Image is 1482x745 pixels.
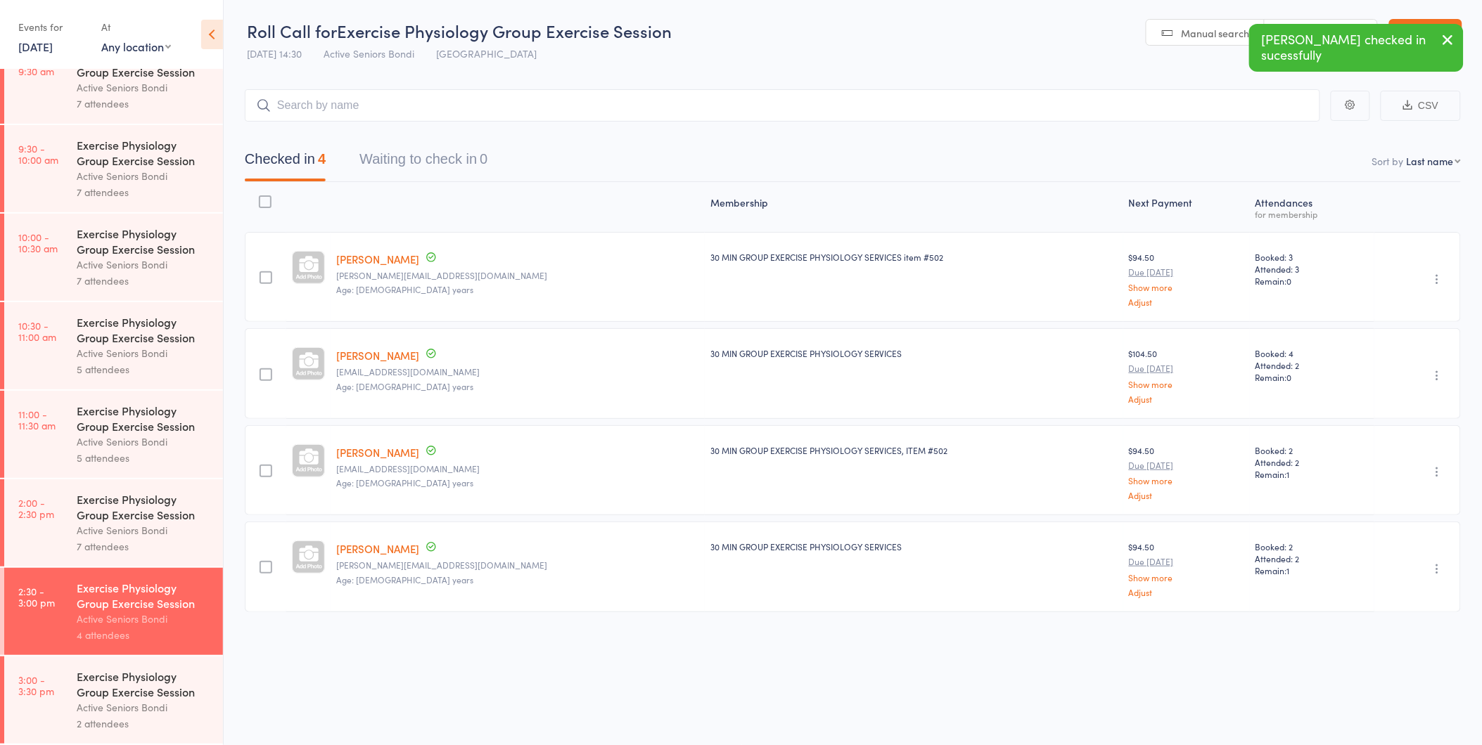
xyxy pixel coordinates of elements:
[1129,588,1244,597] a: Adjust
[245,89,1320,122] input: Search by name
[710,540,1118,552] div: 30 MIN GROUP EXERCISE PHYSIOLOGY SERVICES
[4,656,223,744] a: 3:00 -3:30 pmExercise Physiology Group Exercise SessionActive Seniors Bondi2 attendees
[77,273,211,289] div: 7 attendees
[77,184,211,200] div: 7 attendees
[77,226,211,257] div: Exercise Physiology Group Exercise Session
[336,271,699,280] small: elaine.blumgart@gmail.com
[18,497,54,519] time: 2:00 - 2:30 pm
[4,391,223,478] a: 11:00 -11:30 amExercise Physiology Group Exercise SessionActive Seniors Bondi5 attendees
[1287,468,1290,480] span: 1
[101,39,171,54] div: Any location
[436,46,537,60] span: [GEOGRAPHIC_DATA]
[480,151,487,167] div: 0
[1256,347,1369,359] span: Booked: 4
[1129,557,1244,566] small: Due [DATE]
[77,715,211,732] div: 2 attendees
[336,283,473,295] span: Age: [DEMOGRAPHIC_DATA] years
[359,144,487,181] button: Waiting to check in0
[1256,456,1369,468] span: Attended: 2
[1256,564,1369,576] span: Remain:
[18,674,54,697] time: 3:00 - 3:30 pm
[245,144,326,181] button: Checked in4
[1129,444,1244,500] div: $94.50
[247,46,302,60] span: [DATE] 14:30
[1182,26,1250,40] span: Manual search
[1129,347,1244,403] div: $104.50
[77,668,211,699] div: Exercise Physiology Group Exercise Session
[77,314,211,345] div: Exercise Physiology Group Exercise Session
[18,39,53,54] a: [DATE]
[247,19,337,42] span: Roll Call for
[77,611,211,627] div: Active Seniors Bondi
[1129,573,1244,582] a: Show more
[18,143,58,165] time: 9:30 - 10:00 am
[1129,297,1244,306] a: Adjust
[1129,380,1244,389] a: Show more
[77,137,211,168] div: Exercise Physiology Group Exercise Session
[1129,363,1244,373] small: Due [DATE]
[77,168,211,184] div: Active Seniors Bondi
[1256,359,1369,371] span: Attended: 2
[710,251,1118,263] div: 30 MIN GROUP EXERCISE PHYSIOLOGY SERVICES item #502
[336,445,419,460] a: [PERSON_NAME]
[1256,371,1369,383] span: Remain:
[4,125,223,212] a: 9:30 -10:00 amExercise Physiology Group Exercise SessionActive Seniors Bondi7 attendees
[1129,251,1244,306] div: $94.50
[1256,263,1369,275] span: Attended: 3
[18,585,55,608] time: 2:30 - 3:00 pm
[336,464,699,474] small: zeekels@gmail.com
[1372,154,1404,168] label: Sort by
[705,188,1123,226] div: Membership
[1123,188,1250,226] div: Next Payment
[18,15,87,39] div: Events for
[1250,188,1374,226] div: Atten­dances
[336,560,699,570] small: john@ashtonspatchurst.com.au
[1129,491,1244,500] a: Adjust
[18,408,56,431] time: 11:00 - 11:30 am
[18,54,54,77] time: 9:00 - 9:30 am
[710,347,1118,359] div: 30 MIN GROUP EXERCISE PHYSIOLOGY SERVICES
[77,491,211,522] div: Exercise Physiology Group Exercise Session
[1256,251,1369,263] span: Booked: 3
[77,79,211,96] div: Active Seniors Bondi
[1129,476,1244,485] a: Show more
[1129,460,1244,470] small: Due [DATE]
[710,444,1118,456] div: 30 MIN GROUP EXERCISE PHYSIOLOGY SERVICES, ITEM #502
[337,19,672,42] span: Exercise Physiology Group Exercise Session
[1256,468,1369,480] span: Remain:
[1407,154,1454,168] div: Last name
[1389,19,1462,47] a: Exit roll call
[77,627,211,643] div: 4 attendees
[1287,371,1292,383] span: 0
[77,345,211,361] div: Active Seniors Bondi
[336,348,419,363] a: [PERSON_NAME]
[77,699,211,715] div: Active Seniors Bondi
[324,46,414,60] span: Active Seniors Bondi
[77,450,211,466] div: 5 attendees
[77,538,211,555] div: 7 attendees
[1256,552,1369,564] span: Attended: 2
[77,522,211,538] div: Active Seniors Bondi
[1249,24,1464,72] div: [PERSON_NAME] checked in sucessfully
[101,15,171,39] div: At
[4,568,223,655] a: 2:30 -3:00 pmExercise Physiology Group Exercise SessionActive Seniors Bondi4 attendees
[77,361,211,377] div: 5 attendees
[4,37,223,124] a: 9:00 -9:30 amExercise Physiology Group Exercise SessionActive Seniors Bondi7 attendees
[1129,267,1244,277] small: Due [DATE]
[1256,444,1369,456] span: Booked: 2
[1287,275,1292,287] span: 0
[18,231,58,254] time: 10:00 - 10:30 am
[1256,275,1369,287] span: Remain:
[1129,283,1244,292] a: Show more
[4,214,223,301] a: 10:00 -10:30 amExercise Physiology Group Exercise SessionActive Seniors Bondi7 attendees
[1256,540,1369,552] span: Booked: 2
[336,477,473,488] span: Age: [DEMOGRAPHIC_DATA] years
[18,320,56,342] time: 10:30 - 11:00 am
[336,541,419,556] a: [PERSON_NAME]
[77,580,211,611] div: Exercise Physiology Group Exercise Session
[1256,209,1369,219] div: for membership
[4,479,223,566] a: 2:00 -2:30 pmExercise Physiology Group Exercise SessionActive Seniors Bondi7 attendees
[318,151,326,167] div: 4
[4,302,223,389] a: 10:30 -11:00 amExercise Physiology Group Exercise SessionActive Seniors Bondi5 attendees
[336,574,473,585] span: Age: [DEMOGRAPHIC_DATA] years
